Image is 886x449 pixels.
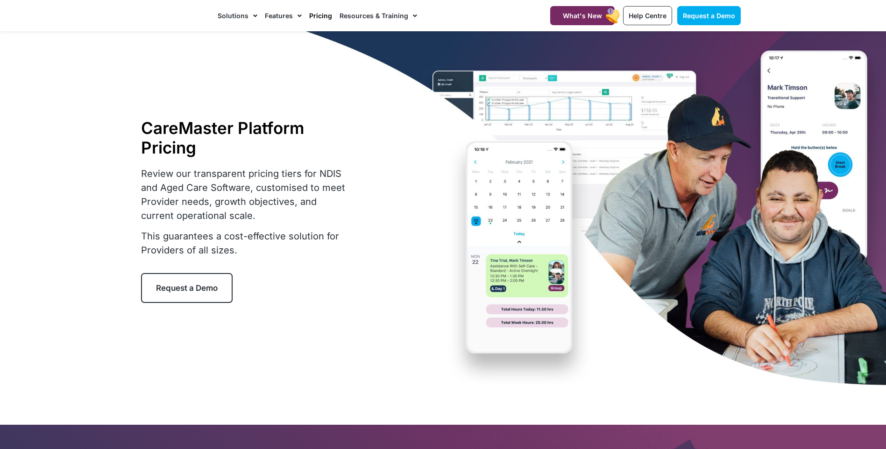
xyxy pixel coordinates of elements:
span: Request a Demo [156,283,218,293]
a: Request a Demo [677,6,741,25]
p: This guarantees a cost-effective solution for Providers of all sizes. [141,229,351,257]
span: Request a Demo [683,12,735,20]
a: Request a Demo [141,273,233,303]
a: What's New [550,6,615,25]
span: Help Centre [629,12,666,20]
a: Help Centre [623,6,672,25]
span: What's New [563,12,602,20]
p: Review our transparent pricing tiers for NDIS and Aged Care Software, customised to meet Provider... [141,167,351,223]
h1: CareMaster Platform Pricing [141,118,351,157]
img: CareMaster Logo [146,9,209,23]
